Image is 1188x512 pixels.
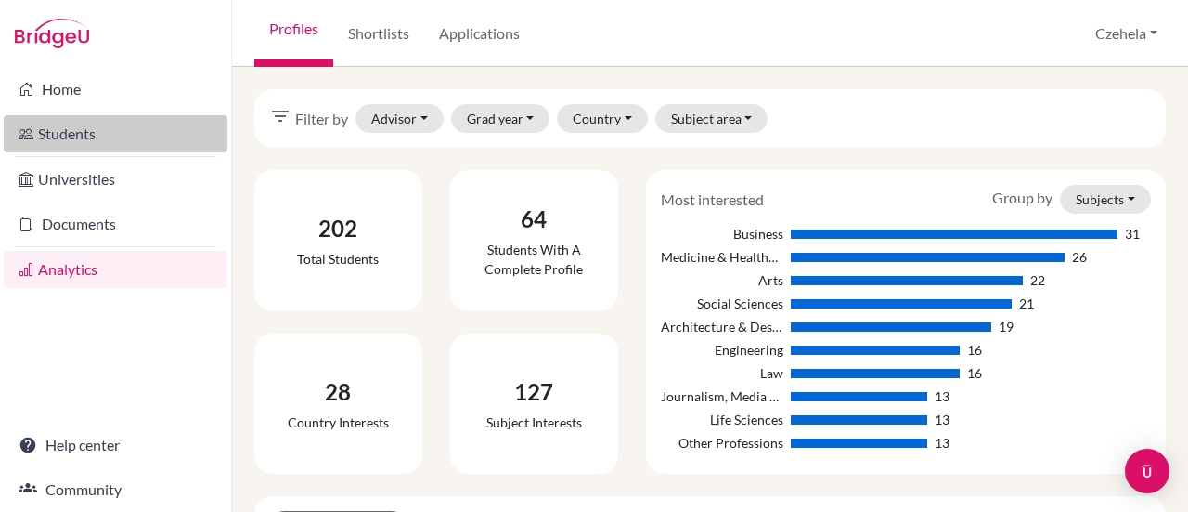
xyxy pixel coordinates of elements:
div: Medicine & Healthcare [661,247,783,267]
div: 13 [935,410,949,429]
div: Other Professions [661,433,783,453]
div: 202 [297,212,379,245]
a: Help center [4,427,227,464]
div: Most interested [647,189,778,211]
div: Country interests [288,413,389,432]
div: 64 [465,203,603,236]
div: 19 [999,317,1014,336]
div: Architecture & Design [661,317,783,336]
div: Group by [978,185,1165,214]
div: Business [661,224,783,243]
div: 22 [1030,270,1045,290]
a: Home [4,71,227,108]
div: 26 [1072,247,1087,267]
div: Journalism, Media Studies & Communication [661,387,783,406]
div: Subject interests [486,413,582,432]
a: Documents [4,205,227,243]
div: Life Sciences [661,410,783,429]
button: Advisor [355,104,444,133]
div: Law [661,363,783,383]
div: Social Sciences [661,294,783,313]
div: 21 [1019,294,1034,313]
img: Bridge-U [15,19,89,48]
div: 127 [486,375,582,409]
a: Community [4,471,227,508]
button: Subjects [1060,185,1151,214]
div: Total students [297,249,379,269]
button: Country [557,104,648,133]
a: Students [4,115,227,152]
div: 31 [1125,224,1140,243]
div: 28 [288,375,389,409]
div: 16 [967,363,982,383]
button: Czehela [1087,16,1166,51]
button: Grad year [451,104,550,133]
div: 13 [935,387,949,406]
div: 16 [967,340,982,360]
span: Filter by [295,108,348,130]
a: Analytics [4,251,227,288]
div: Engineering [661,340,783,360]
a: Universities [4,161,227,198]
button: Subject area [655,104,768,133]
div: Open Intercom Messenger [1125,449,1169,493]
i: filter_list [269,105,291,127]
div: 13 [935,433,949,453]
div: Students with a complete profile [465,240,603,279]
div: Arts [661,270,783,290]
